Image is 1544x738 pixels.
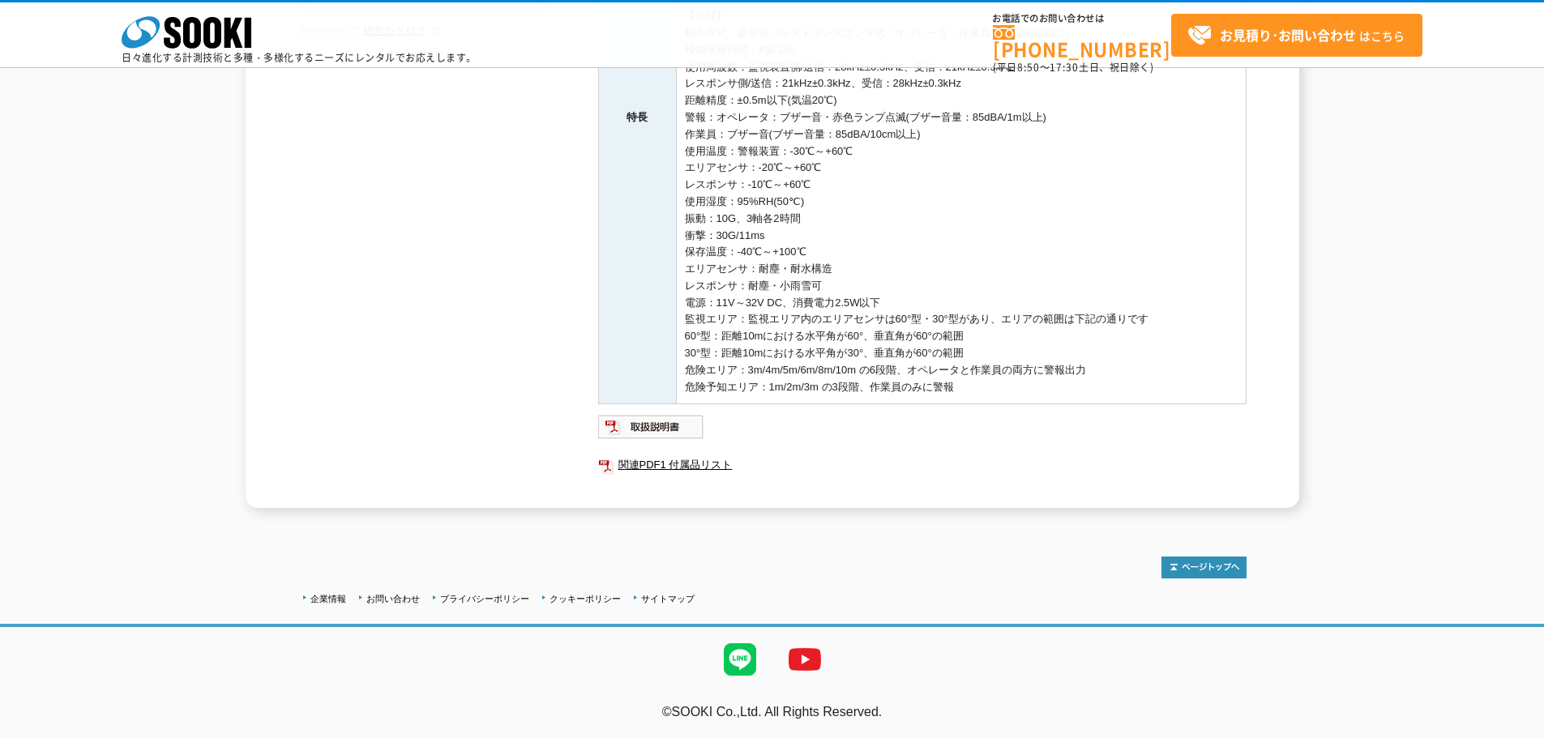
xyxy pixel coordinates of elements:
img: 取扱説明書 [598,414,704,440]
a: 取扱説明書 [598,425,704,437]
a: [PHONE_NUMBER] [993,25,1171,58]
a: お問い合わせ [366,594,420,604]
a: 関連PDF1 付属品リスト [598,454,1247,476]
a: 企業情報 [310,594,346,604]
a: クッキーポリシー [550,594,621,604]
strong: お見積り･お問い合わせ [1220,25,1356,45]
span: 17:30 [1050,60,1079,75]
a: お見積り･お問い合わせはこちら [1171,14,1422,57]
img: YouTube [772,627,837,692]
a: サイトマップ [641,594,695,604]
span: はこちら [1187,23,1405,48]
span: 8:50 [1017,60,1040,75]
p: 日々進化する計測技術と多種・多様化するニーズにレンタルでお応えします。 [122,53,477,62]
span: (平日 ～ 土日、祝日除く) [993,60,1153,75]
a: テストMail [1482,722,1544,736]
img: トップページへ [1161,557,1247,578]
img: LINE [708,627,772,692]
a: プライバシーポリシー [440,594,529,604]
span: お電話でのお問い合わせは [993,14,1171,23]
